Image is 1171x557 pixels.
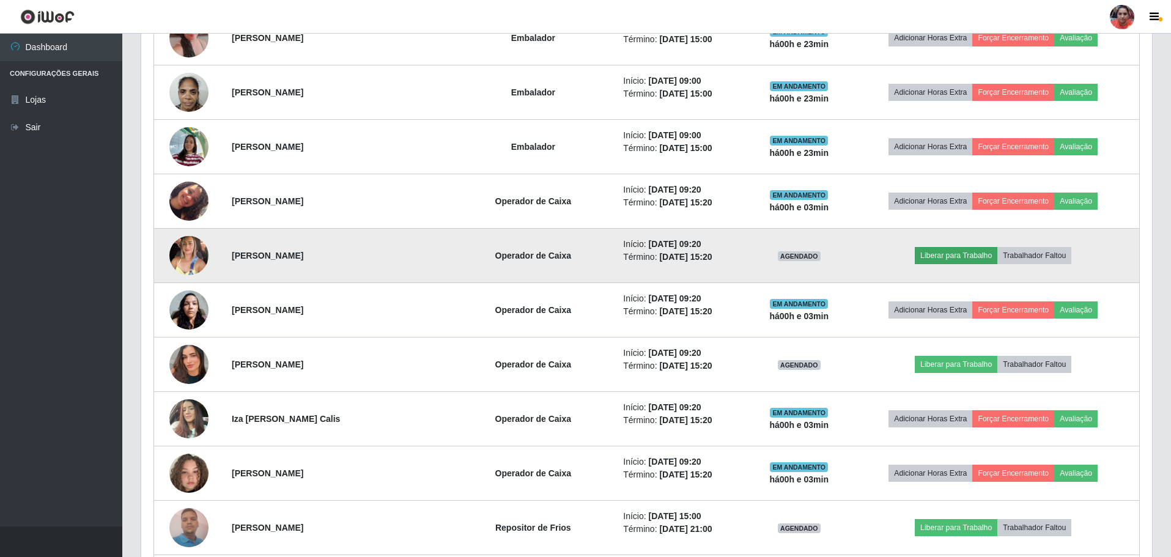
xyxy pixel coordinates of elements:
span: AGENDADO [778,523,821,533]
button: Avaliação [1054,29,1098,46]
button: Avaliação [1054,138,1098,155]
button: Trabalhador Faltou [997,247,1071,264]
button: Forçar Encerramento [972,138,1054,155]
li: Início: [623,292,744,305]
li: Início: [623,75,744,87]
time: [DATE] 15:00 [659,89,712,98]
li: Término: [623,305,744,318]
button: Trabalhador Faltou [997,356,1071,373]
time: [DATE] 09:20 [649,185,701,194]
time: [DATE] 15:00 [659,143,712,153]
strong: Embalador [511,87,555,97]
time: [DATE] 15:20 [659,252,712,262]
strong: [PERSON_NAME] [232,251,303,260]
button: Liberar para Trabalho [915,519,997,536]
time: [DATE] 09:20 [649,239,701,249]
strong: Repositor de Frios [495,523,571,533]
li: Início: [623,238,744,251]
button: Adicionar Horas Extra [888,84,972,101]
li: Término: [623,468,744,481]
time: [DATE] 09:00 [649,76,701,86]
strong: [PERSON_NAME] [232,468,303,478]
img: 1747319122183.jpeg [169,501,209,553]
button: Liberar para Trabalho [915,247,997,264]
strong: Operador de Caixa [495,251,572,260]
strong: Operador de Caixa [495,305,572,315]
time: [DATE] 09:20 [649,402,701,412]
strong: [PERSON_NAME] [232,33,303,43]
button: Adicionar Horas Extra [888,301,972,319]
strong: Iza [PERSON_NAME] Calis [232,414,340,424]
time: [DATE] 15:20 [659,197,712,207]
button: Adicionar Horas Extra [888,29,972,46]
time: [DATE] 09:00 [649,130,701,140]
strong: há 00 h e 23 min [769,94,829,103]
button: Avaliação [1054,410,1098,427]
li: Início: [623,510,744,523]
time: [DATE] 15:00 [649,511,701,521]
li: Término: [623,523,744,536]
button: Avaliação [1054,465,1098,482]
li: Início: [623,347,744,360]
img: 1751065972861.jpeg [169,438,209,508]
strong: há 00 h e 03 min [769,474,829,484]
span: EM ANDAMENTO [770,81,828,91]
time: [DATE] 15:20 [659,415,712,425]
time: [DATE] 09:20 [649,293,701,303]
img: 1726147029162.jpeg [169,229,209,282]
li: Início: [623,129,744,142]
span: EM ANDAMENTO [770,462,828,472]
span: AGENDADO [778,360,821,370]
img: 1743196220327.jpeg [169,66,209,118]
time: [DATE] 15:20 [659,470,712,479]
button: Trabalhador Faltou [997,519,1071,536]
strong: [PERSON_NAME] [232,196,303,206]
span: EM ANDAMENTO [770,299,828,309]
strong: há 00 h e 03 min [769,420,829,430]
img: 1739555041174.jpeg [169,3,209,73]
button: Adicionar Horas Extra [888,465,972,482]
img: 1750801890236.jpeg [169,330,209,399]
img: 1754675382047.jpeg [169,393,209,444]
strong: há 00 h e 03 min [769,311,829,321]
time: [DATE] 15:20 [659,306,712,316]
li: Término: [623,251,744,264]
img: 1718403228791.jpeg [169,166,209,236]
li: Término: [623,87,744,100]
strong: Operador de Caixa [495,360,572,369]
img: 1714848493564.jpeg [169,284,209,336]
time: [DATE] 15:20 [659,361,712,371]
strong: [PERSON_NAME] [232,305,303,315]
li: Término: [623,414,744,427]
strong: [PERSON_NAME] [232,360,303,369]
strong: [PERSON_NAME] [232,142,303,152]
strong: Operador de Caixa [495,414,572,424]
span: EM ANDAMENTO [770,408,828,418]
li: Término: [623,33,744,46]
button: Forçar Encerramento [972,193,1054,210]
li: Término: [623,360,744,372]
button: Adicionar Horas Extra [888,193,972,210]
strong: há 00 h e 23 min [769,148,829,158]
strong: [PERSON_NAME] [232,87,303,97]
li: Término: [623,142,744,155]
span: EM ANDAMENTO [770,190,828,200]
strong: [PERSON_NAME] [232,523,303,533]
button: Avaliação [1054,84,1098,101]
button: Avaliação [1054,193,1098,210]
li: Início: [623,456,744,468]
button: Adicionar Horas Extra [888,410,972,427]
span: AGENDADO [778,251,821,261]
img: CoreUI Logo [20,9,75,24]
button: Forçar Encerramento [972,465,1054,482]
strong: há 00 h e 03 min [769,202,829,212]
button: Forçar Encerramento [972,301,1054,319]
time: [DATE] 15:00 [659,34,712,44]
strong: Embalador [511,33,555,43]
time: [DATE] 21:00 [659,524,712,534]
button: Forçar Encerramento [972,410,1054,427]
strong: Embalador [511,142,555,152]
li: Início: [623,183,744,196]
strong: há 00 h e 23 min [769,39,829,49]
img: 1749147122191.jpeg [169,120,209,172]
